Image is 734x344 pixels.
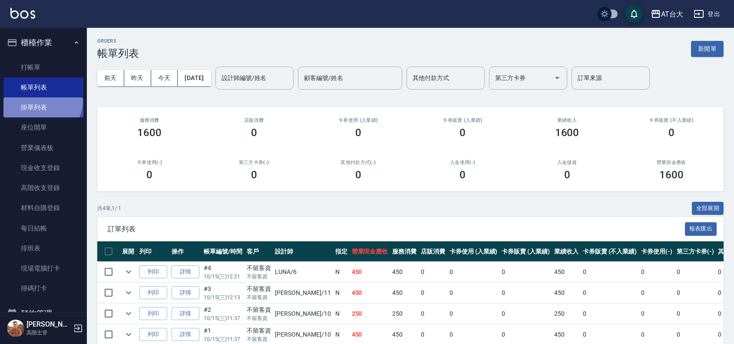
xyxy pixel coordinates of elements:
[552,262,581,282] td: 450
[172,286,199,300] a: 詳情
[355,127,361,139] h3: 0
[3,117,83,137] a: 座位開單
[273,262,333,282] td: LUNA /6
[350,262,390,282] td: 450
[10,8,35,19] img: Logo
[172,328,199,341] a: 詳情
[247,314,271,322] p: 不留客資
[251,169,257,181] h3: 0
[581,304,639,324] td: 0
[3,158,83,178] a: 現金收支登錄
[460,127,466,139] h3: 0
[390,304,419,324] td: 250
[390,262,419,282] td: 450
[7,320,24,337] img: Person
[550,71,564,85] button: Open
[419,283,447,303] td: 0
[333,304,350,324] td: N
[3,238,83,258] a: 排班表
[350,283,390,303] td: 450
[639,262,674,282] td: 0
[97,38,139,44] h2: ORDERS
[692,202,724,215] button: 全部展開
[333,262,350,282] td: N
[447,262,500,282] td: 0
[97,204,121,212] p: 共 4 筆, 1 / 1
[247,294,271,301] p: 不留客資
[552,304,581,324] td: 250
[674,304,716,324] td: 0
[350,304,390,324] td: 250
[499,304,552,324] td: 0
[120,241,137,262] th: 展開
[212,160,295,165] h2: 第三方卡券(-)
[661,9,683,20] div: AT台大
[139,328,167,341] button: 列印
[460,169,466,181] h3: 0
[202,304,245,324] td: #2
[247,284,271,294] div: 不留客資
[204,335,242,343] p: 10/15 (三) 11:37
[122,265,135,278] button: expand row
[419,241,447,262] th: 店販消費
[3,218,83,238] a: 每日結帳
[390,283,419,303] td: 450
[178,70,211,86] button: [DATE]
[639,304,674,324] td: 0
[691,44,724,53] a: 新開單
[3,97,83,117] a: 掛單列表
[333,283,350,303] td: N
[204,273,242,281] p: 10/15 (三) 12:21
[172,307,199,321] a: 詳情
[552,283,581,303] td: 450
[251,127,257,139] h3: 0
[26,320,71,329] h5: [PERSON_NAME]
[499,262,552,282] td: 0
[525,117,608,123] h2: 業績收入
[202,262,245,282] td: #4
[245,241,273,262] th: 客戶
[108,225,685,234] span: 訂單列表
[3,77,83,97] a: 帳單列表
[690,6,724,22] button: 登出
[421,160,504,165] h2: 入金使用(-)
[122,286,135,299] button: expand row
[564,169,570,181] h3: 0
[124,70,151,86] button: 昨天
[3,57,83,77] a: 打帳單
[97,70,124,86] button: 前天
[139,265,167,279] button: 列印
[26,329,71,337] p: 高階主管
[3,138,83,158] a: 營業儀表板
[3,198,83,218] a: 材料自購登錄
[3,258,83,278] a: 現場電腦打卡
[317,160,400,165] h2: 其他付款方式(-)
[273,241,333,262] th: 設計師
[447,241,500,262] th: 卡券使用 (入業績)
[317,117,400,123] h2: 卡券使用 (入業績)
[122,307,135,320] button: expand row
[419,304,447,324] td: 0
[137,127,162,139] h3: 1600
[525,160,608,165] h2: 入金儲值
[447,304,500,324] td: 0
[552,241,581,262] th: 業績收入
[691,41,724,57] button: 新開單
[674,283,716,303] td: 0
[202,241,245,262] th: 帳單編號/時間
[581,241,639,262] th: 卡券販賣 (不入業績)
[273,304,333,324] td: [PERSON_NAME] /10
[247,273,271,281] p: 不留客資
[247,305,271,314] div: 不留客資
[139,307,167,321] button: 列印
[581,283,639,303] td: 0
[419,262,447,282] td: 0
[674,241,716,262] th: 第三方卡券(-)
[390,241,419,262] th: 服務消費
[169,241,202,262] th: 操作
[685,224,717,233] a: 報表匯出
[447,283,500,303] td: 0
[685,222,717,236] button: 報表匯出
[122,328,135,341] button: expand row
[247,264,271,273] div: 不留客資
